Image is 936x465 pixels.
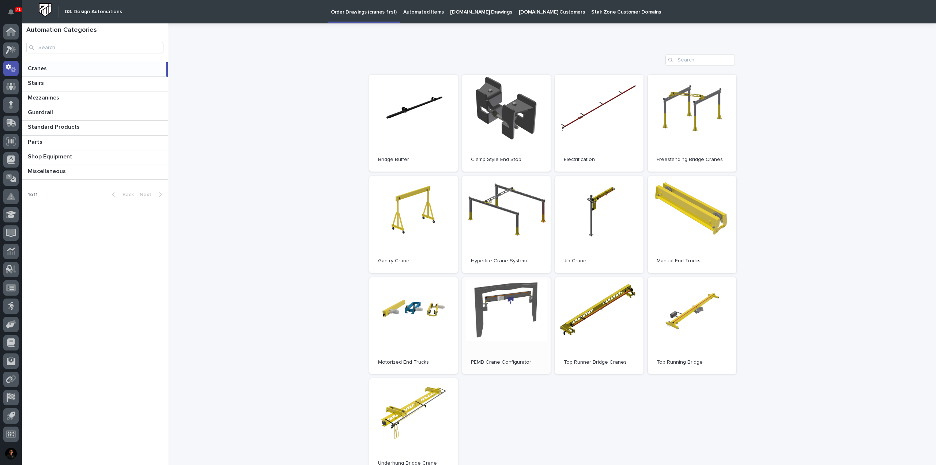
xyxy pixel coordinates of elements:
[657,157,728,163] p: Freestanding Bridge Cranes
[65,9,122,15] h2: 03. Design Automations
[28,64,48,72] p: Cranes
[28,78,45,87] p: Stairs
[665,54,735,66] input: Search
[140,192,156,197] span: Next
[471,157,542,163] p: Clamp Style End Stop
[657,359,728,365] p: Top Running Bridge
[28,152,74,160] p: Shop Equipment
[462,176,551,273] a: Hyperlite Crane System
[22,150,168,165] a: Shop EquipmentShop Equipment
[22,106,168,121] a: GuardrailGuardrail
[378,157,449,163] p: Bridge Buffer
[118,192,134,197] span: Back
[564,359,635,365] p: Top Runner Bridge Cranes
[369,176,458,273] a: Gantry Crane
[369,75,458,172] a: Bridge Buffer
[555,176,643,273] a: Jib Crane
[471,359,542,365] p: PEMB Crane Configurator
[369,277,458,374] a: Motorized End Trucks
[106,191,137,198] button: Back
[657,258,728,264] p: Manual End Trucks
[26,42,163,53] input: Search
[3,446,19,461] button: users-avatar
[648,75,736,172] a: Freestanding Bridge Cranes
[648,277,736,374] a: Top Running Bridge
[28,137,44,146] p: Parts
[555,277,643,374] a: Top Runner Bridge Cranes
[471,258,542,264] p: Hyperlite Crane System
[22,62,168,77] a: CranesCranes
[22,186,44,204] p: 1 of 1
[648,176,736,273] a: Manual End Trucks
[28,122,81,131] p: Standard Products
[38,3,52,17] img: Workspace Logo
[462,277,551,374] a: PEMB Crane Configurator
[9,9,19,20] div: Notifications71
[3,4,19,20] button: Notifications
[22,121,168,135] a: Standard ProductsStandard Products
[16,7,21,12] p: 71
[26,26,163,34] h1: Automation Categories
[564,258,635,264] p: Jib Crane
[564,157,635,163] p: Electrification
[22,165,168,180] a: MiscellaneousMiscellaneous
[22,136,168,150] a: PartsParts
[28,166,67,175] p: Miscellaneous
[378,359,449,365] p: Motorized End Trucks
[555,75,643,172] a: Electrification
[378,258,449,264] p: Gantry Crane
[22,77,168,91] a: StairsStairs
[22,91,168,106] a: MezzaninesMezzanines
[462,75,551,172] a: Clamp Style End Stop
[28,93,61,101] p: Mezzanines
[28,108,54,116] p: Guardrail
[137,191,168,198] button: Next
